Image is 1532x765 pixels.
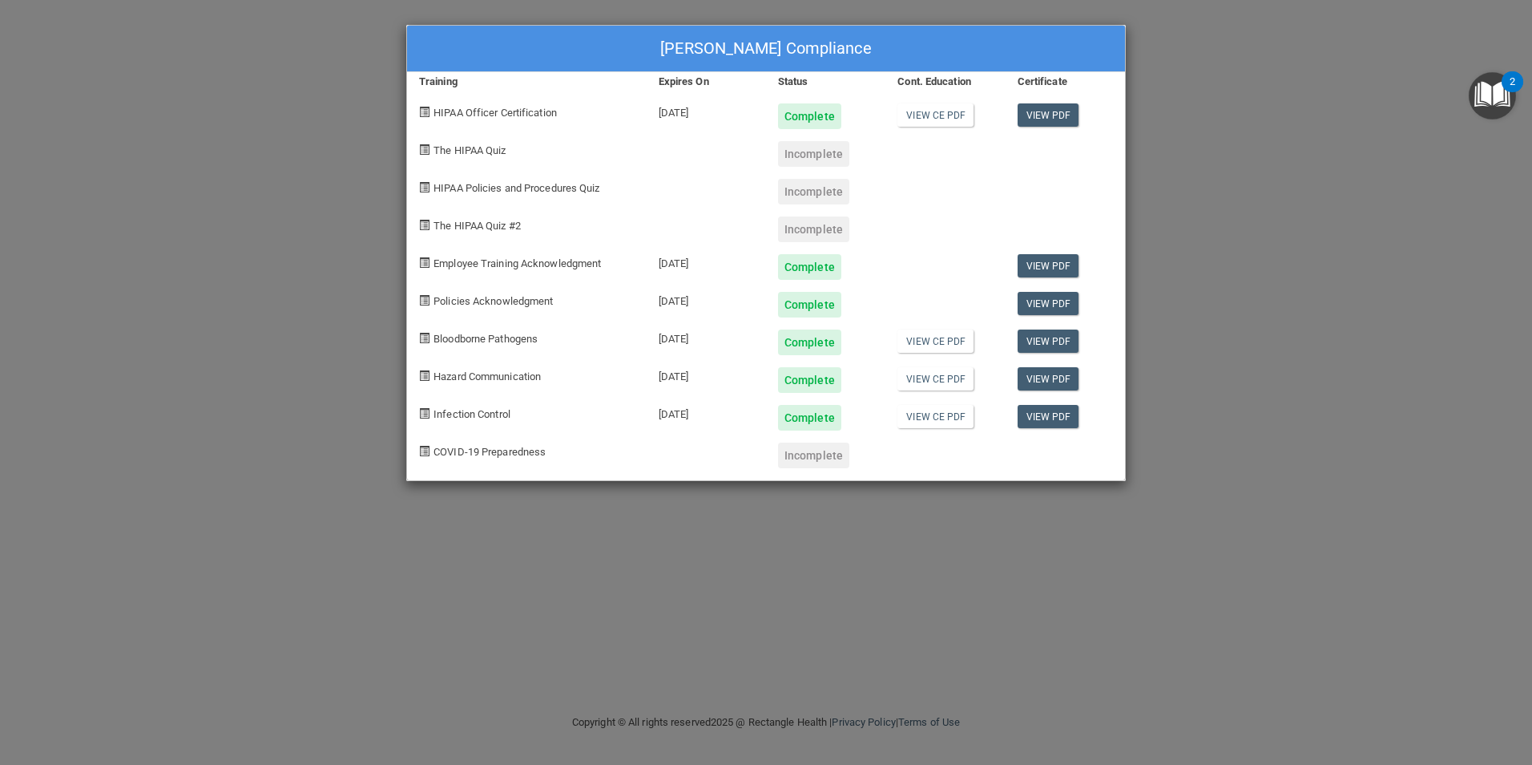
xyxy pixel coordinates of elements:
[1510,82,1515,103] div: 2
[1018,367,1079,391] a: View PDF
[433,295,553,307] span: Policies Acknowledgment
[897,330,974,353] a: View CE PDF
[433,333,538,345] span: Bloodborne Pathogens
[1006,72,1125,91] div: Certificate
[897,103,974,127] a: View CE PDF
[766,72,885,91] div: Status
[778,217,849,242] div: Incomplete
[1255,651,1513,715] iframe: Drift Widget Chat Controller
[433,182,599,194] span: HIPAA Policies and Procedures Quiz
[1018,330,1079,353] a: View PDF
[1018,405,1079,428] a: View PDF
[778,330,841,355] div: Complete
[778,254,841,280] div: Complete
[433,446,546,458] span: COVID-19 Preparedness
[647,393,766,431] div: [DATE]
[885,72,1005,91] div: Cont. Education
[433,107,557,119] span: HIPAA Officer Certification
[778,141,849,167] div: Incomplete
[407,72,647,91] div: Training
[1018,254,1079,277] a: View PDF
[778,103,841,129] div: Complete
[1018,292,1079,315] a: View PDF
[647,72,766,91] div: Expires On
[433,220,521,232] span: The HIPAA Quiz #2
[433,370,541,382] span: Hazard Communication
[778,443,849,468] div: Incomplete
[778,179,849,204] div: Incomplete
[778,367,841,393] div: Complete
[1469,72,1516,119] button: Open Resource Center, 2 new notifications
[778,405,841,431] div: Complete
[897,367,974,391] a: View CE PDF
[647,355,766,393] div: [DATE]
[433,144,506,156] span: The HIPAA Quiz
[407,26,1125,72] div: [PERSON_NAME] Compliance
[647,318,766,355] div: [DATE]
[778,292,841,318] div: Complete
[647,91,766,129] div: [DATE]
[897,405,974,428] a: View CE PDF
[1018,103,1079,127] a: View PDF
[433,257,601,269] span: Employee Training Acknowledgment
[647,280,766,318] div: [DATE]
[433,408,510,420] span: Infection Control
[647,242,766,280] div: [DATE]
